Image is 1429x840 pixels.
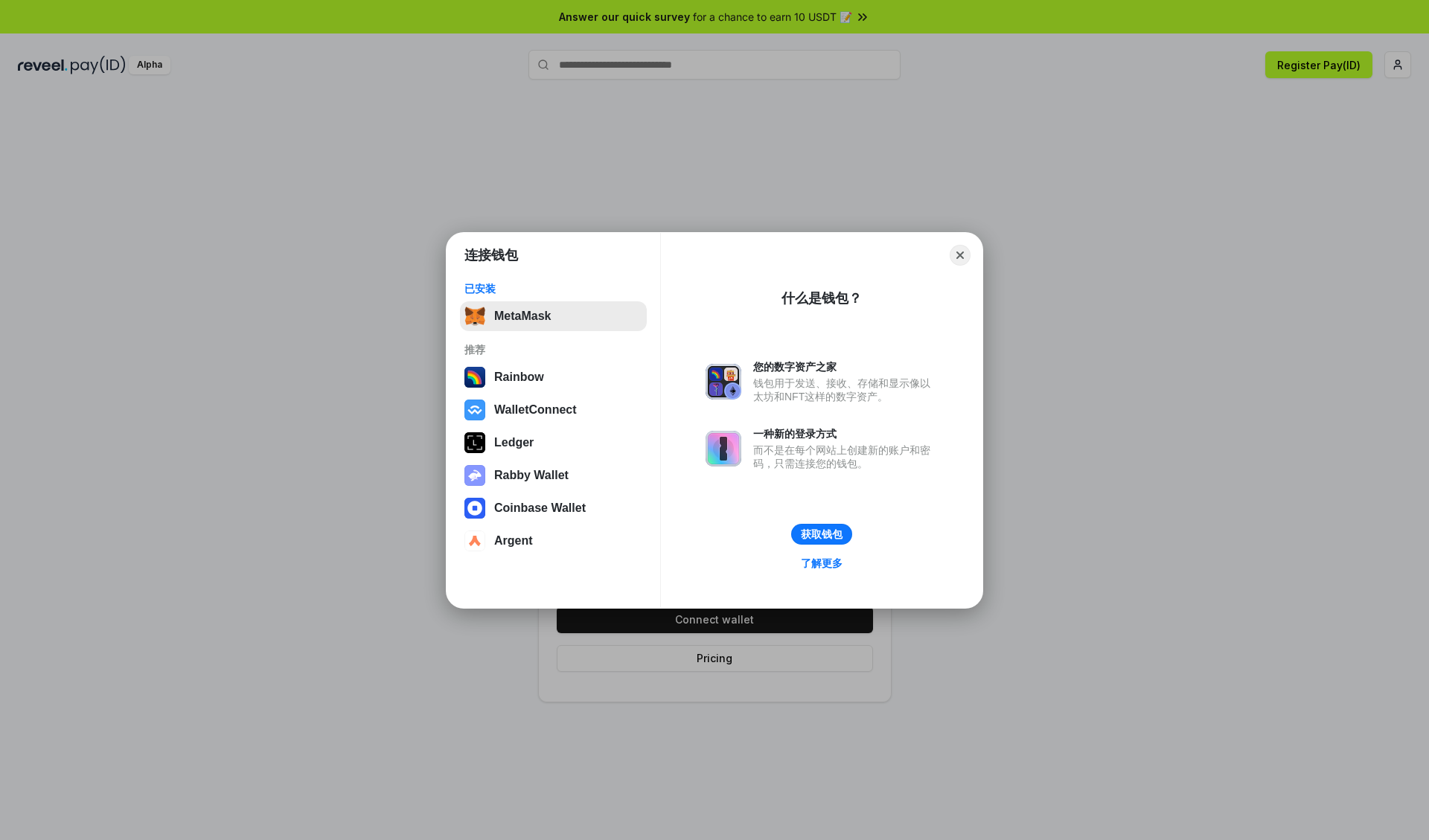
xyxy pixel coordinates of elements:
[464,367,485,388] img: svg+xml,%3Csvg%20width%3D%22120%22%20height%3D%22120%22%20viewBox%3D%220%200%20120%20120%22%20fil...
[460,526,647,556] button: Argent
[464,282,642,295] div: 已安装
[494,534,533,548] div: Argent
[464,246,518,264] h1: 连接钱包
[464,498,485,519] img: svg+xml,%3Csvg%20width%3D%2228%22%20height%3D%2228%22%20viewBox%3D%220%200%2028%2028%22%20fill%3D...
[753,427,938,440] div: 一种新的登录方式
[791,524,852,545] button: 获取钱包
[950,245,971,266] button: Close
[460,395,647,425] button: WalletConnect
[464,400,485,420] img: svg+xml,%3Csvg%20width%3D%2228%22%20height%3D%2228%22%20viewBox%3D%220%200%2028%2028%22%20fill%3D...
[753,360,938,373] div: 您的数字资产之家
[460,301,647,331] button: MetaMask
[792,554,851,573] a: 了解更多
[464,343,642,356] div: 推荐
[706,431,741,467] img: svg+xml,%3Csvg%20xmlns%3D%22http%3A%2F%2Fwww.w3.org%2F2000%2Fsvg%22%20fill%3D%22none%22%20viewBox...
[753,376,938,403] div: 钱包用于发送、接收、存储和显示像以太坊和NFT这样的数字资产。
[801,557,843,570] div: 了解更多
[781,289,862,307] div: 什么是钱包？
[460,493,647,523] button: Coinbase Wallet
[460,362,647,392] button: Rainbow
[494,371,544,384] div: Rainbow
[494,436,534,449] div: Ledger
[464,306,485,327] img: svg+xml,%3Csvg%20fill%3D%22none%22%20height%3D%2233%22%20viewBox%3D%220%200%2035%2033%22%20width%...
[460,428,647,458] button: Ledger
[706,364,741,400] img: svg+xml,%3Csvg%20xmlns%3D%22http%3A%2F%2Fwww.w3.org%2F2000%2Fsvg%22%20fill%3D%22none%22%20viewBox...
[464,465,485,486] img: svg+xml,%3Csvg%20xmlns%3D%22http%3A%2F%2Fwww.w3.org%2F2000%2Fsvg%22%20fill%3D%22none%22%20viewBox...
[753,443,938,470] div: 而不是在每个网站上创建新的账户和密码，只需连接您的钱包。
[494,403,577,417] div: WalletConnect
[464,530,485,551] img: svg+xml,%3Csvg%20width%3D%2228%22%20height%3D%2228%22%20viewBox%3D%220%200%2028%2028%22%20fill%3D...
[494,310,551,323] div: MetaMask
[494,469,569,482] div: Rabby Wallet
[801,528,843,541] div: 获取钱包
[464,432,485,453] img: svg+xml,%3Csvg%20xmlns%3D%22http%3A%2F%2Fwww.w3.org%2F2000%2Fsvg%22%20width%3D%2228%22%20height%3...
[460,461,647,490] button: Rabby Wallet
[494,501,586,515] div: Coinbase Wallet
